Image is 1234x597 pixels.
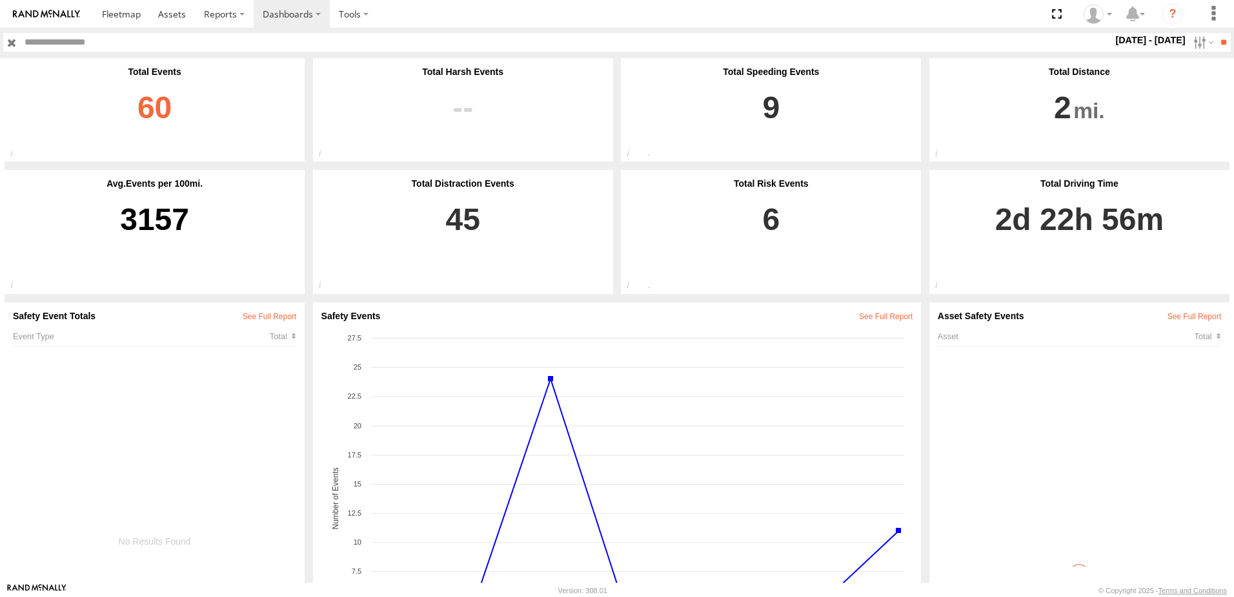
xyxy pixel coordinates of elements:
[621,148,649,162] div: Total number of Speeding events reported within the specified date range and applied filters
[313,280,341,294] div: Total number of Distraction events reported within the specified date range and applied filters
[1079,5,1117,24] div: Yerlin Castro
[629,77,913,153] a: 9
[347,509,361,517] tspan: 12.5
[13,77,296,153] a: 60
[347,334,361,342] tspan: 27.5
[353,422,361,430] tspan: 20
[938,77,1221,153] a: 2
[5,280,32,294] div: The average number of safety events reported per 100 within the specified date range and applied ...
[621,280,649,294] div: Total number of Risk events reported within the specified date range and applied filters
[558,587,607,594] div: Version: 308.01
[938,178,1221,189] div: Total Driving Time
[13,67,296,77] div: Total Events
[321,67,605,77] div: Total Harsh Events
[1098,587,1227,594] div: © Copyright 2025 -
[629,178,913,189] div: Total Risk Events
[938,67,1221,77] div: Total Distance
[321,189,605,286] a: 45
[347,451,361,459] tspan: 17.5
[1195,331,1221,341] div: Click to Sort
[313,148,341,162] div: Total number of Harsh driving events reported within the specified date range and applied filters
[321,311,913,321] div: Safety Events
[7,584,66,597] a: Visit our Website
[929,280,957,294] div: Total driving time within the specified date range and applied filters
[5,148,32,162] div: Total number of safety events reported within the specified date range and applied filters
[347,392,361,400] tspan: 22.5
[929,148,957,162] div: Total distance travelled within the specified date range and applied filters
[13,311,296,321] div: Safety Event Totals
[351,567,361,575] tspan: 7.5
[1113,33,1188,47] label: [DATE] - [DATE]
[13,10,80,19] img: rand-logo.svg
[859,312,913,321] a: View All Events in Safety Report
[13,189,296,286] div: 3157
[1162,4,1183,25] i: ?
[13,331,270,341] div: Event Type
[629,189,913,286] a: 6
[1188,33,1216,52] label: Search Filter Options
[321,77,605,153] a: View Harsh Events on Events Report
[629,67,913,77] div: Total Speeding Events
[270,331,296,341] div: Click to Sort
[321,178,605,189] div: Total Distraction Events
[353,480,361,488] tspan: 15
[330,467,339,529] tspan: Number of Events
[938,189,1221,286] a: 2d 22h 56m
[353,363,361,371] tspan: 25
[353,538,361,546] tspan: 10
[938,331,1195,341] div: Asset
[938,311,1221,321] div: Asset Safety Events
[1158,587,1227,594] a: Terms and Conditions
